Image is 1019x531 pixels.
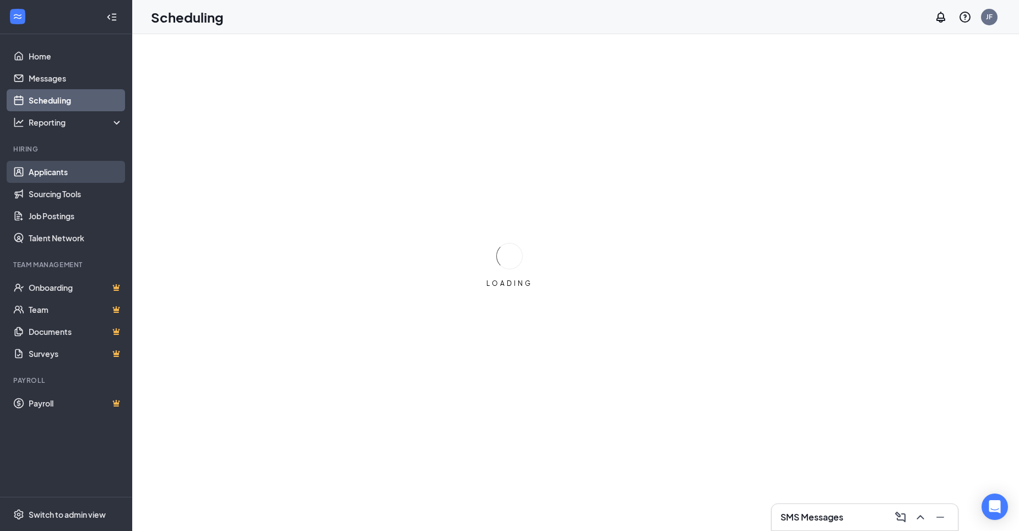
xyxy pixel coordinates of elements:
a: DocumentsCrown [29,321,123,343]
a: Messages [29,67,123,89]
svg: WorkstreamLogo [12,11,23,22]
div: Payroll [13,376,121,385]
svg: QuestionInfo [958,10,972,24]
div: Reporting [29,117,123,128]
svg: Collapse [106,12,117,23]
div: LOADING [482,279,537,288]
h3: SMS Messages [780,511,843,523]
div: Team Management [13,260,121,269]
button: Minimize [931,508,949,526]
div: Open Intercom Messenger [982,494,1008,520]
svg: Minimize [934,511,947,524]
svg: Notifications [934,10,947,24]
h1: Scheduling [151,8,224,26]
a: TeamCrown [29,299,123,321]
a: OnboardingCrown [29,277,123,299]
button: ChevronUp [912,508,929,526]
a: Home [29,45,123,67]
a: SurveysCrown [29,343,123,365]
a: Job Postings [29,205,123,227]
a: Talent Network [29,227,123,249]
a: PayrollCrown [29,392,123,414]
svg: ComposeMessage [894,511,907,524]
a: Applicants [29,161,123,183]
svg: ChevronUp [914,511,927,524]
a: Sourcing Tools [29,183,123,205]
div: JF [986,12,993,21]
div: Switch to admin view [29,509,106,520]
a: Scheduling [29,89,123,111]
div: Hiring [13,144,121,154]
button: ComposeMessage [892,508,909,526]
svg: Analysis [13,117,24,128]
svg: Settings [13,509,24,520]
